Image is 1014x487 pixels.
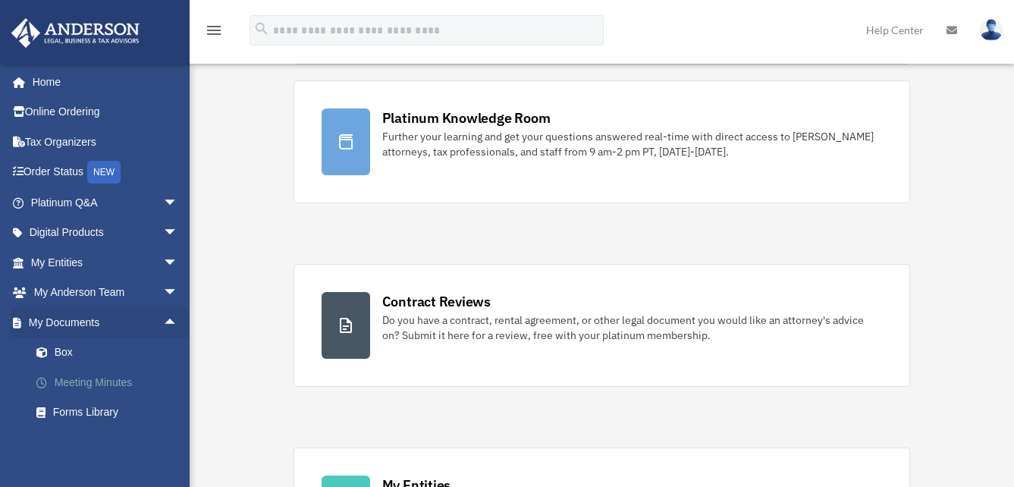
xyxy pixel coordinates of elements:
a: Box [21,338,201,368]
a: menu [205,27,223,39]
a: Online Ordering [11,97,201,127]
div: Do you have a contract, rental agreement, or other legal document you would like an attorney's ad... [382,313,883,343]
span: arrow_drop_down [163,247,193,278]
a: Platinum Knowledge Room Further your learning and get your questions answered real-time with dire... [294,80,911,203]
i: search [253,20,270,37]
a: Notarize [21,427,201,457]
a: Forms Library [21,397,201,428]
a: Meeting Minutes [21,367,201,397]
i: menu [205,21,223,39]
div: Platinum Knowledge Room [382,108,551,127]
a: Digital Productsarrow_drop_down [11,218,201,248]
a: Platinum Q&Aarrow_drop_down [11,187,201,218]
span: arrow_drop_down [163,278,193,309]
span: arrow_drop_up [163,307,193,338]
a: My Documentsarrow_drop_up [11,307,201,338]
a: My Entitiesarrow_drop_down [11,247,201,278]
a: Contract Reviews Do you have a contract, rental agreement, or other legal document you would like... [294,264,911,387]
div: NEW [87,161,121,184]
a: Order StatusNEW [11,157,201,188]
img: User Pic [980,19,1003,41]
a: My Anderson Teamarrow_drop_down [11,278,201,308]
div: Contract Reviews [382,292,491,311]
img: Anderson Advisors Platinum Portal [7,18,144,48]
span: arrow_drop_down [163,187,193,218]
a: Tax Organizers [11,127,201,157]
div: Further your learning and get your questions answered real-time with direct access to [PERSON_NAM... [382,129,883,159]
a: Home [11,67,193,97]
span: arrow_drop_down [163,218,193,249]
